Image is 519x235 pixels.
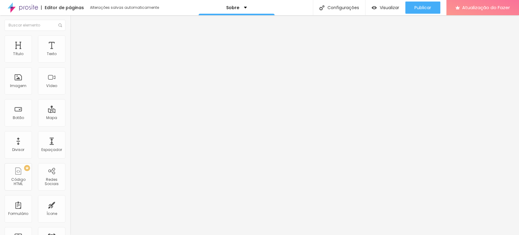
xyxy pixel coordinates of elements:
[462,4,510,11] font: Atualização do Fazer
[46,115,57,120] font: Mapa
[11,177,26,186] font: Código HTML
[5,20,65,31] input: Buscar elemento
[45,5,84,11] font: Editor de páginas
[47,211,57,216] font: Ícone
[380,5,399,11] font: Visualizar
[414,5,431,11] font: Publicar
[372,5,377,10] img: view-1.svg
[46,83,57,88] font: Vídeo
[319,5,324,10] img: Ícone
[405,2,440,14] button: Publicar
[45,177,59,186] font: Redes Sociais
[8,211,28,216] font: Formulário
[47,51,57,56] font: Texto
[226,5,239,11] font: Sobre
[13,115,24,120] font: Botão
[41,147,62,152] font: Espaçador
[70,15,519,235] iframe: Editor
[365,2,405,14] button: Visualizar
[58,23,62,27] img: Ícone
[10,83,26,88] font: Imagem
[327,5,359,11] font: Configurações
[90,5,159,10] font: Alterações salvas automaticamente
[12,147,24,152] font: Divisor
[13,51,23,56] font: Título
